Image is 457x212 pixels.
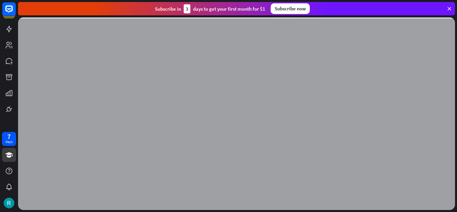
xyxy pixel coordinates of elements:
a: 7 days [2,132,16,146]
div: days [6,140,12,144]
div: 7 [7,134,11,140]
div: Subscribe in days to get your first month for $1 [155,4,265,13]
div: Subscribe now [271,3,310,14]
div: 3 [184,4,190,13]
